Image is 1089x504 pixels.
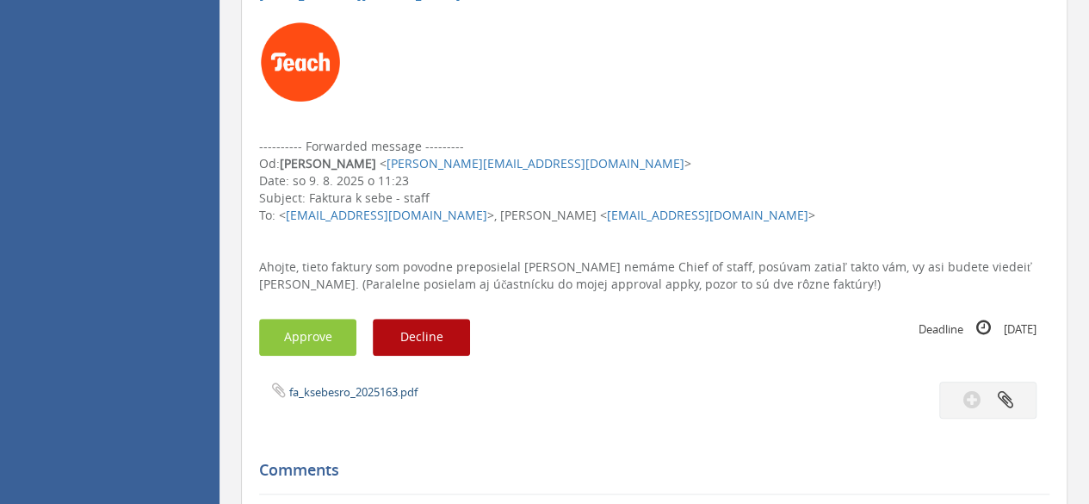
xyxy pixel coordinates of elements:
div: ---------- Forwarded message --------- Od: Date: so 9. 8. 2025 o 11:23 Subject: Faktura k sebe - ... [259,138,1049,224]
a: [EMAIL_ADDRESS][DOMAIN_NAME] [286,207,487,223]
small: Deadline [DATE] [919,319,1036,338]
button: Approve [259,319,356,356]
a: [EMAIL_ADDRESS][DOMAIN_NAME] [607,207,808,223]
strong: [PERSON_NAME] [280,155,376,171]
a: [PERSON_NAME][EMAIL_ADDRESS][DOMAIN_NAME] [387,155,684,171]
h5: Comments [259,462,1036,479]
button: Decline [373,319,470,356]
span: < > [380,155,691,171]
div: Ahojte, tieto faktury som povodne preposielal [PERSON_NAME] nemáme Chief of staff, posúvam zatiaľ... [259,258,1049,293]
img: AIorK4xSa6t3Lh7MmhAzFFglIwwqhVIS900l1I_z8FnkFtdJm_FuW2-nIvdGWjvNSCHpIDgwwphNxII [259,21,342,103]
a: fa_ksebesro_2025163.pdf [289,384,418,400]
